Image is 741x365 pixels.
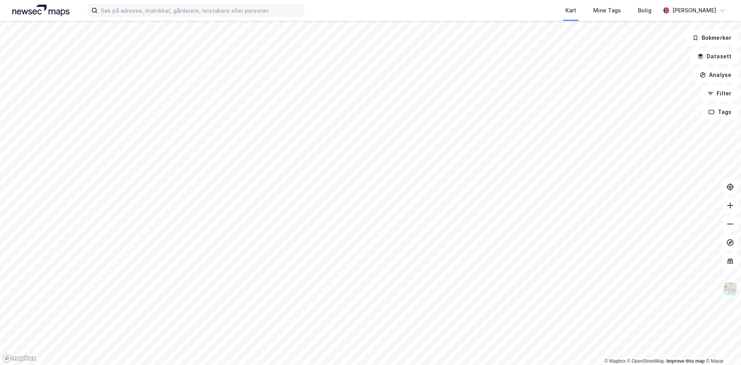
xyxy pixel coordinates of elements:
input: Søk på adresse, matrikkel, gårdeiere, leietakere eller personer [98,5,304,16]
iframe: Chat Widget [702,328,741,365]
div: [PERSON_NAME] [672,6,716,15]
div: Kart [565,6,576,15]
img: logo.a4113a55bc3d86da70a041830d287a7e.svg [12,5,69,16]
div: Mine Tags [593,6,621,15]
div: Kontrollprogram for chat [702,328,741,365]
div: Bolig [638,6,651,15]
